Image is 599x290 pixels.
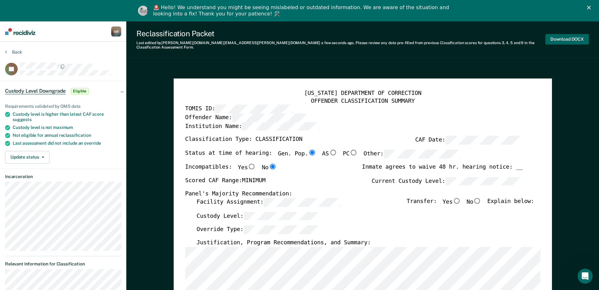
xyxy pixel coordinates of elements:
[185,163,277,177] div: Incompatibles:
[185,136,302,145] label: Classification Type: CLASSIFICATION
[196,239,371,247] label: Justification, Program Recommendations, and Summary:
[185,122,319,131] label: Institution Name:
[185,150,461,164] div: Status at time of hearing:
[262,163,277,171] label: No
[5,49,22,55] button: Back
[111,26,121,37] button: MR
[242,122,319,131] input: Institution Name:
[185,97,540,105] div: OFFENDER CLASSIFICATION SUMMARY
[415,136,523,145] label: CAF Date:
[268,163,277,169] input: No
[238,163,256,171] label: Yes
[215,105,292,113] input: TOMIS ID:
[343,150,357,159] label: PC
[5,28,35,35] img: Recidiviz
[153,4,451,17] div: 🚨 Hello! We understand you might be seeing mislabeled or outdated information. We are aware of th...
[452,198,461,203] input: Yes
[13,117,32,122] span: suggests
[185,113,309,122] label: Offender Name:
[111,26,121,37] div: M R
[13,133,121,138] div: Not eligible for annual
[384,150,461,159] input: Other:
[350,150,358,155] input: PC
[308,150,316,155] input: Gen. Pop.
[185,90,540,97] div: [US_STATE] DEPARTMENT OF CORRECTION
[196,212,321,220] label: Custody Level:
[13,112,121,122] div: Custody level is higher than latest CAF score
[243,212,321,220] input: Custody Level:
[185,190,523,198] div: Panel's Majority Recommendation:
[445,177,523,185] input: Current Custody Level:
[322,150,337,159] label: AS
[5,88,66,94] span: Custody Level Downgrade
[545,34,589,44] button: Download DOCX
[5,151,50,164] button: Update status
[278,150,316,159] label: Gen. Pop.
[53,125,73,130] span: maximum
[445,136,523,145] input: CAF Date:
[372,177,523,185] label: Current Custody Level:
[363,150,461,159] label: Other:
[71,88,89,94] span: Eligible
[329,150,337,155] input: AS
[466,198,481,206] label: No
[442,198,461,206] label: Yes
[185,105,292,113] label: TOMIS ID:
[196,198,341,206] label: Facility Assignment:
[362,163,523,177] div: Inmate agrees to waive 48 hr. hearing notice: __
[5,104,121,109] div: Requirements validated by OMS data
[185,177,266,185] label: Scored CAF Range: MINIMUM
[248,163,256,169] input: Yes
[136,29,545,38] div: Reclassification Packet
[59,133,91,138] span: reclassification
[407,198,534,212] div: Transfer: Explain below:
[587,6,593,9] div: Close
[13,141,121,146] div: Last assessment did not include an
[321,41,354,45] span: a few seconds ago
[473,198,482,203] input: No
[138,6,148,16] img: Profile image for Kim
[578,269,593,284] iframe: Intercom live chat
[263,198,341,206] input: Facility Assignment:
[196,225,321,234] label: Override Type:
[232,113,309,122] input: Offender Name:
[243,225,321,234] input: Override Type:
[136,41,545,50] div: Last edited by [PERSON_NAME][DOMAIN_NAME][EMAIL_ADDRESS][PERSON_NAME][DOMAIN_NAME] . Please revie...
[13,125,121,130] div: Custody level is not
[5,261,121,267] dt: Relevant Information for Classification
[5,174,121,179] dt: Incarceration
[84,141,101,146] span: override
